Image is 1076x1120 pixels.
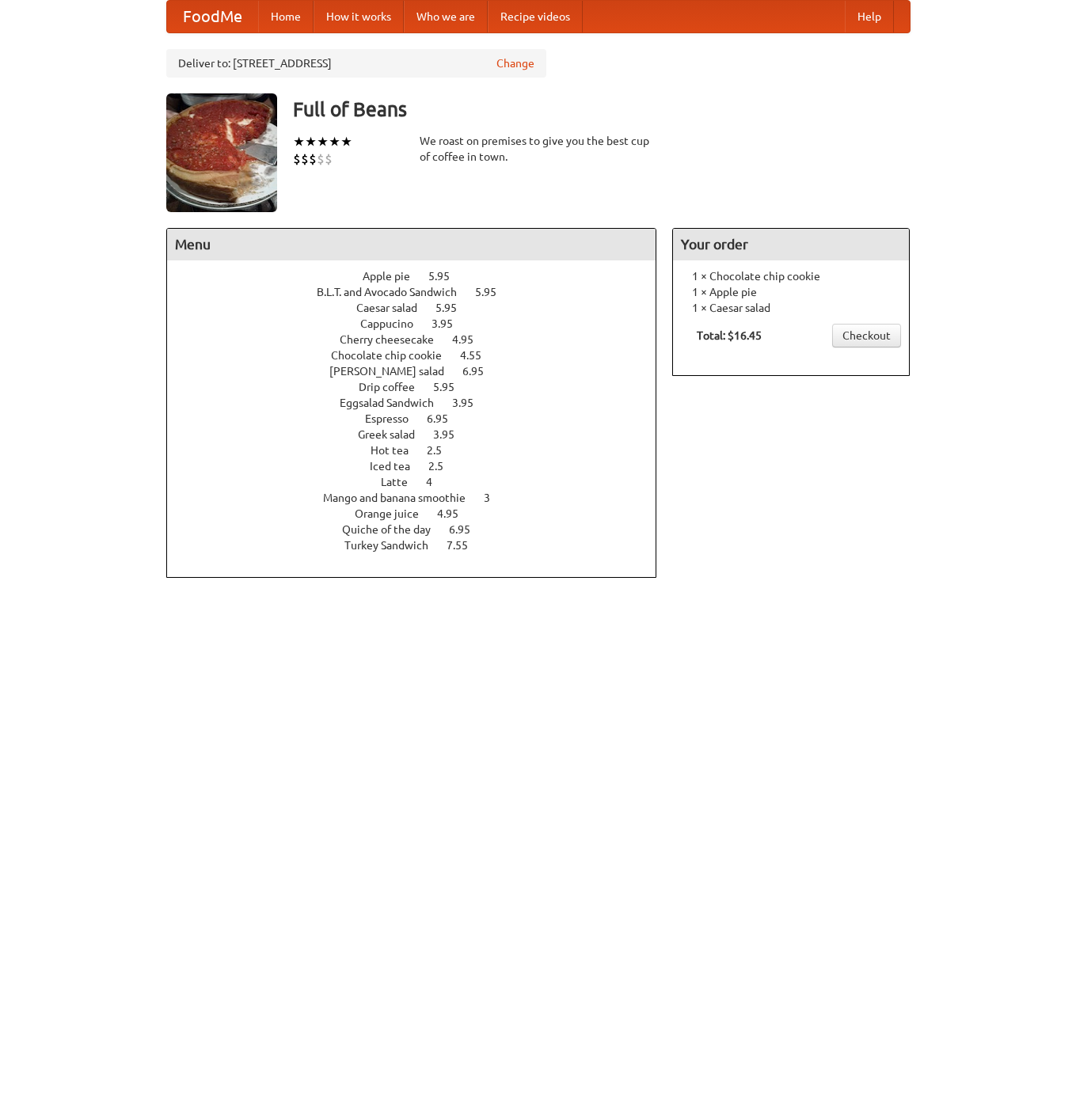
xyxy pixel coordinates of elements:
[166,49,546,78] div: Deliver to: [STREET_ADDRESS]
[323,492,481,504] span: Mango and banana smoothie
[365,412,424,425] span: Espresso
[488,1,583,32] a: Recipe videos
[449,523,486,536] span: 6.95
[447,539,484,552] span: 7.55
[360,317,482,330] a: Cappucino 3.95
[331,349,511,362] a: Chocolate chip cookie 4.55
[484,492,506,504] span: 3
[344,539,497,552] a: Turkey Sandwich 7.55
[331,349,458,362] span: Chocolate chip cookie
[371,444,471,457] a: Hot tea 2.5
[427,412,464,425] span: 6.95
[404,1,488,32] a: Who we are
[426,476,448,488] span: 4
[371,444,424,457] span: Hot tea
[340,333,503,346] a: Cherry cheesecake 4.95
[432,317,469,330] span: 3.95
[462,365,500,378] span: 6.95
[381,476,462,488] a: Latte 4
[681,268,901,284] li: 1 × Chocolate chip cookie
[340,333,450,346] span: Cherry cheesecake
[365,412,477,425] a: Espresso 6.95
[475,286,512,298] span: 5.95
[323,492,519,504] a: Mango and banana smoothie 3
[166,93,277,212] img: angular.jpg
[342,523,447,536] span: Quiche of the day
[167,1,258,32] a: FoodMe
[293,93,911,125] h3: Full of Beans
[452,397,489,409] span: 3.95
[293,150,301,168] li: $
[329,133,340,150] li: ★
[832,324,901,347] a: Checkout
[370,460,473,473] a: Iced tea 2.5
[428,460,459,473] span: 2.5
[452,333,489,346] span: 4.95
[427,444,458,457] span: 2.5
[317,286,526,298] a: B.L.T. and Avocado Sandwich 5.95
[356,302,486,314] a: Caesar salad 5.95
[356,302,433,314] span: Caesar salad
[681,300,901,316] li: 1 × Caesar salad
[258,1,314,32] a: Home
[358,428,431,441] span: Greek salad
[355,507,488,520] a: Orange juice 4.95
[433,428,470,441] span: 3.95
[370,460,426,473] span: Iced tea
[342,523,500,536] a: Quiche of the day 6.95
[697,329,762,342] b: Total: $16.45
[359,381,484,393] a: Drip coffee 5.95
[329,365,513,378] a: [PERSON_NAME] salad 6.95
[329,365,460,378] span: [PERSON_NAME] salad
[317,286,473,298] span: B.L.T. and Avocado Sandwich
[496,55,534,71] a: Change
[360,317,429,330] span: Cappucino
[460,349,497,362] span: 4.55
[317,150,325,168] li: $
[428,270,466,283] span: 5.95
[355,507,435,520] span: Orange juice
[305,133,317,150] li: ★
[363,270,426,283] span: Apple pie
[358,428,484,441] a: Greek salad 3.95
[301,150,309,168] li: $
[167,229,656,260] h4: Menu
[359,381,431,393] span: Drip coffee
[435,302,473,314] span: 5.95
[433,381,470,393] span: 5.95
[673,229,909,260] h4: Your order
[344,539,444,552] span: Turkey Sandwich
[420,133,657,165] div: We roast on premises to give you the best cup of coffee in town.
[363,270,479,283] a: Apple pie 5.95
[314,1,404,32] a: How it works
[381,476,424,488] span: Latte
[325,150,333,168] li: $
[340,133,352,150] li: ★
[845,1,894,32] a: Help
[317,133,329,150] li: ★
[340,397,450,409] span: Eggsalad Sandwich
[309,150,317,168] li: $
[681,284,901,300] li: 1 × Apple pie
[340,397,503,409] a: Eggsalad Sandwich 3.95
[437,507,474,520] span: 4.95
[293,133,305,150] li: ★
